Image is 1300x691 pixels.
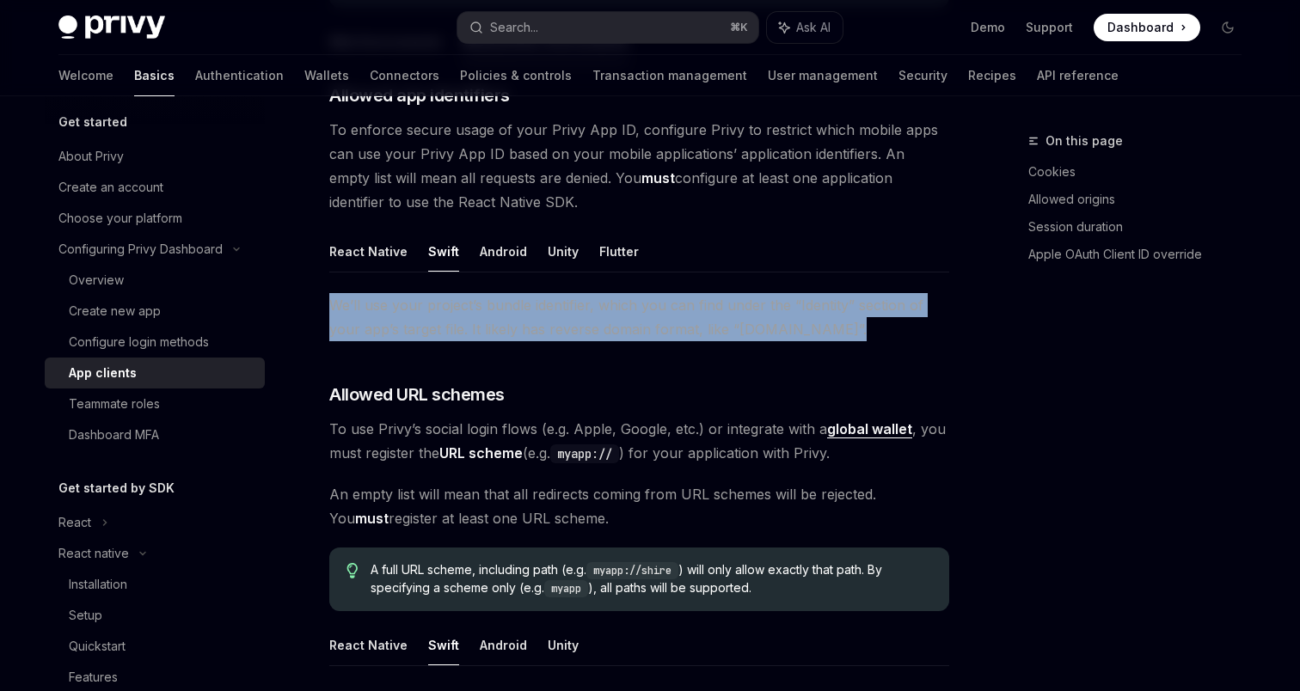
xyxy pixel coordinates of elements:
a: Dashboard MFA [45,419,265,450]
a: Overview [45,265,265,296]
a: Teammate roles [45,388,265,419]
a: Configure login methods [45,327,265,358]
a: Create new app [45,296,265,327]
div: Choose your platform [58,208,182,229]
button: Ask AI [767,12,843,43]
a: global wallet [827,420,912,438]
button: Flutter [599,231,639,272]
span: ⌘ K [730,21,748,34]
button: Unity [548,625,579,665]
a: Create an account [45,172,265,203]
button: Android [480,231,527,272]
div: Create new app [69,301,161,321]
a: Wallets [304,55,349,96]
strong: must [641,169,675,187]
span: To enforce secure usage of your Privy App ID, configure Privy to restrict which mobile apps can u... [329,118,949,214]
button: Android [480,625,527,665]
a: About Privy [45,141,265,172]
span: We’ll use your project’s bundle identifier, which you can find under the “Identity” section of yo... [329,293,949,341]
svg: Tip [346,563,359,578]
span: Ask AI [796,19,831,36]
span: A full URL scheme, including path (e.g. ) will only allow exactly that path. By specifying a sche... [371,561,932,597]
span: On this page [1046,131,1123,151]
a: Security [898,55,947,96]
div: Configure login methods [69,332,209,352]
a: Support [1026,19,1073,36]
div: React native [58,543,129,564]
div: Teammate roles [69,394,160,414]
h5: Get started by SDK [58,478,175,498]
div: Quickstart [69,636,126,657]
div: Overview [69,270,124,290]
strong: must [355,510,389,527]
strong: URL scheme [439,444,523,462]
img: dark logo [58,15,165,40]
a: Dashboard [1094,14,1200,41]
button: Swift [428,625,459,665]
div: App clients [69,363,137,383]
div: Features [69,667,118,688]
a: App clients [45,358,265,388]
a: Basics [134,55,175,96]
div: React [58,512,91,533]
button: Toggle dark mode [1214,14,1242,41]
button: Unity [548,231,579,272]
a: Setup [45,600,265,631]
button: Swift [428,231,459,272]
a: Apple OAuth Client ID override [1028,241,1255,268]
a: Cookies [1028,158,1255,186]
button: React Native [329,625,408,665]
span: To use Privy’s social login flows (e.g. Apple, Google, etc.) or integrate with a , you must regis... [329,417,949,465]
a: API reference [1037,55,1119,96]
a: Quickstart [45,631,265,662]
button: Search...⌘K [457,12,758,43]
div: Setup [69,605,102,626]
div: Search... [490,17,538,38]
div: About Privy [58,146,124,167]
code: myapp [544,580,588,597]
button: React Native [329,231,408,272]
a: Installation [45,569,265,600]
a: Demo [971,19,1005,36]
a: User management [768,55,878,96]
a: Recipes [968,55,1016,96]
a: Connectors [370,55,439,96]
span: Dashboard [1107,19,1174,36]
div: Configuring Privy Dashboard [58,239,223,260]
a: Policies & controls [460,55,572,96]
a: Authentication [195,55,284,96]
code: myapp:// [550,444,619,463]
a: Session duration [1028,213,1255,241]
a: Allowed origins [1028,186,1255,213]
span: Allowed URL schemes [329,382,505,407]
span: An empty list will mean that all redirects coming from URL schemes will be rejected. You register... [329,482,949,530]
a: Welcome [58,55,113,96]
div: Dashboard MFA [69,425,159,445]
div: Create an account [58,177,163,198]
code: myapp://shire [586,562,678,579]
a: Transaction management [592,55,747,96]
div: Installation [69,574,127,595]
a: Choose your platform [45,203,265,234]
